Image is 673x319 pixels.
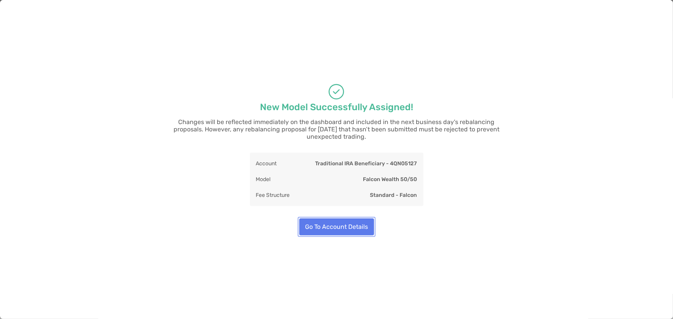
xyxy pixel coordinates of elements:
p: Falcon Wealth 50/50 [363,175,417,184]
p: New Model Successfully Assigned! [260,102,413,112]
p: Fee Structure [256,190,290,200]
p: Account [256,159,277,168]
button: Go To Account Details [299,218,374,235]
p: Standard - Falcon [370,190,417,200]
p: Traditional IRA Beneficiary - 4QN05127 [315,159,417,168]
p: Changes will be reflected immediately on the dashboard and included in the next business day's re... [163,118,510,140]
p: Model [256,175,271,184]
